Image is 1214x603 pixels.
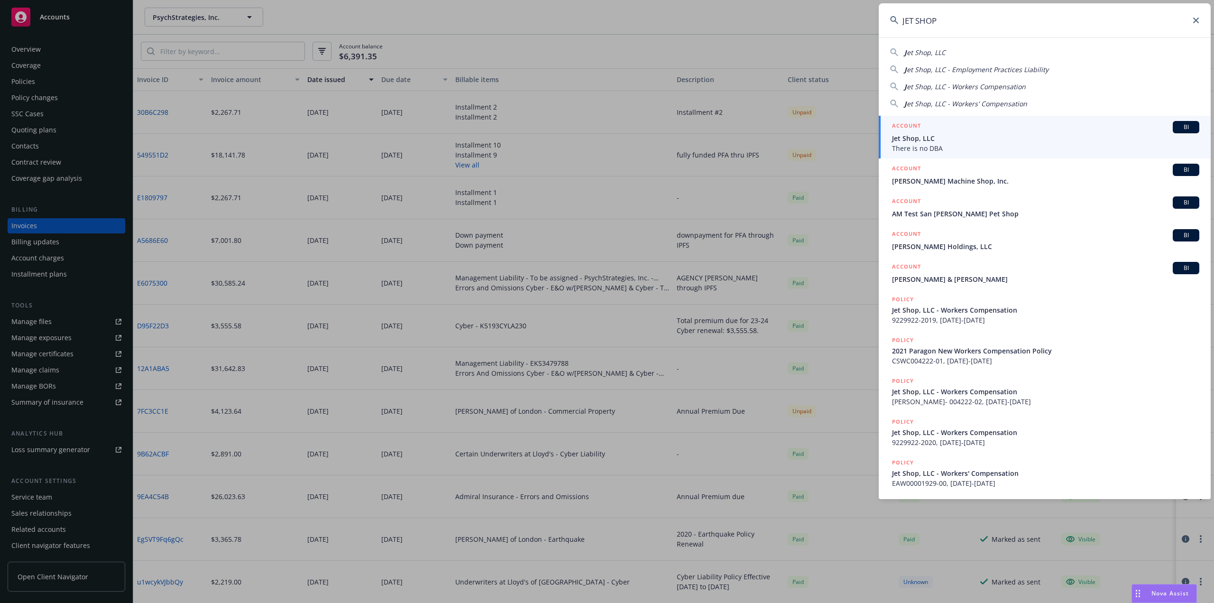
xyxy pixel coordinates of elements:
[892,121,921,132] h5: ACCOUNT
[892,262,921,273] h5: ACCOUNT
[892,164,921,175] h5: ACCOUNT
[892,387,1199,397] span: Jet Shop, LLC - Workers Compensation
[879,116,1211,158] a: ACCOUNTBIJet Shop, LLCThere is no DBA
[1177,166,1196,174] span: BI
[907,99,1027,108] span: et Shop, LLC - Workers' Compensation
[879,330,1211,371] a: POLICY2021 Paragon New Workers Compensation PolicyCSWC004222-01, [DATE]-[DATE]
[892,176,1199,186] span: [PERSON_NAME] Machine Shop, Inc.
[892,478,1199,488] span: EAW00001929-00, [DATE]-[DATE]
[892,437,1199,447] span: 9229922-2020, [DATE]-[DATE]
[892,335,914,345] h5: POLICY
[907,82,1026,91] span: et Shop, LLC - Workers Compensation
[904,99,907,108] span: J
[892,468,1199,478] span: Jet Shop, LLC - Workers' Compensation
[892,196,921,208] h5: ACCOUNT
[1177,264,1196,272] span: BI
[879,158,1211,191] a: ACCOUNTBI[PERSON_NAME] Machine Shop, Inc.
[892,315,1199,325] span: 9229922-2019, [DATE]-[DATE]
[892,346,1199,356] span: 2021 Paragon New Workers Compensation Policy
[892,209,1199,219] span: AM Test San [PERSON_NAME] Pet Shop
[879,453,1211,493] a: POLICYJet Shop, LLC - Workers' CompensationEAW00001929-00, [DATE]-[DATE]
[892,417,914,427] h5: POLICY
[892,241,1199,251] span: [PERSON_NAME] Holdings, LLC
[892,397,1199,407] span: [PERSON_NAME]- 004222-02, [DATE]-[DATE]
[892,427,1199,437] span: Jet Shop, LLC - Workers Compensation
[904,82,907,91] span: J
[1132,584,1144,603] div: Drag to move
[892,143,1199,153] span: There is no DBA
[892,356,1199,366] span: CSWC004222-01, [DATE]-[DATE]
[904,48,907,57] span: J
[879,257,1211,289] a: ACCOUNTBI[PERSON_NAME] & [PERSON_NAME]
[1177,123,1196,131] span: BI
[879,371,1211,412] a: POLICYJet Shop, LLC - Workers Compensation[PERSON_NAME]- 004222-02, [DATE]-[DATE]
[892,229,921,241] h5: ACCOUNT
[879,191,1211,224] a: ACCOUNTBIAM Test San [PERSON_NAME] Pet Shop
[892,376,914,386] h5: POLICY
[892,295,914,304] h5: POLICY
[892,133,1199,143] span: Jet Shop, LLC
[907,48,946,57] span: et Shop, LLC
[892,305,1199,315] span: Jet Shop, LLC - Workers Compensation
[1177,198,1196,207] span: BI
[892,458,914,467] h5: POLICY
[1131,584,1197,603] button: Nova Assist
[892,274,1199,284] span: [PERSON_NAME] & [PERSON_NAME]
[904,65,907,74] span: J
[907,65,1048,74] span: et Shop, LLC - Employment Practices Liability
[879,224,1211,257] a: ACCOUNTBI[PERSON_NAME] Holdings, LLC
[879,289,1211,330] a: POLICYJet Shop, LLC - Workers Compensation9229922-2019, [DATE]-[DATE]
[1177,231,1196,240] span: BI
[879,412,1211,453] a: POLICYJet Shop, LLC - Workers Compensation9229922-2020, [DATE]-[DATE]
[879,3,1211,37] input: Search...
[1151,589,1189,597] span: Nova Assist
